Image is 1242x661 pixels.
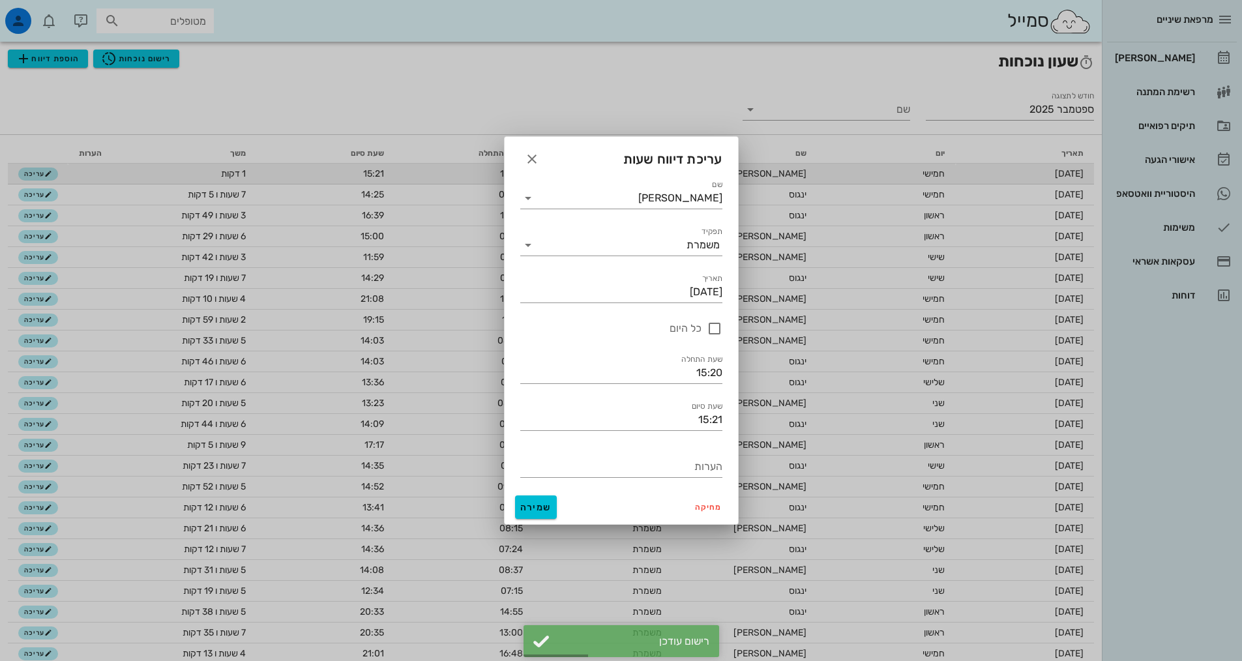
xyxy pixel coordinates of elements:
div: משמרת [687,239,720,251]
div: רישום עודכן [556,635,709,647]
button: שמירה [515,495,557,519]
label: כל היום [520,322,702,335]
label: שם [712,180,722,190]
div: תפקידמשמרת [520,235,722,256]
label: שעת סיום [691,402,722,411]
span: מחיקה [695,503,722,512]
label: שעת התחלה [681,355,722,364]
div: עריכת דיווח שעות [505,137,738,177]
label: תפקיד [701,227,722,237]
button: מחיקה [690,498,727,516]
label: תאריך [702,274,722,284]
span: שמירה [520,502,552,513]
